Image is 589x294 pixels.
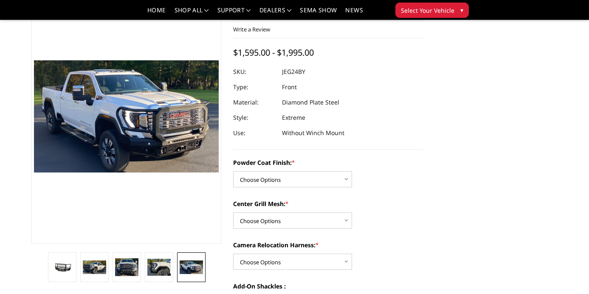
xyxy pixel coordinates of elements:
img: 2024-2025 GMC 2500-3500 - FT Series - Extreme Front Bumper [180,260,203,274]
dt: Style: [233,110,276,125]
dd: Extreme [282,110,305,125]
img: 2024-2025 GMC 2500-3500 - FT Series - Extreme Front Bumper [51,262,73,272]
a: SEMA Show [300,7,337,20]
a: News [345,7,363,20]
dd: Front [282,79,297,95]
img: 2024-2025 GMC 2500-3500 - FT Series - Extreme Front Bumper [83,260,106,274]
a: shop all [175,7,209,20]
dd: JEG24BY [282,64,305,79]
label: Add-On Shackles : [233,282,423,291]
a: Dealers [259,7,292,20]
dt: Type: [233,79,276,95]
img: 2024-2025 GMC 2500-3500 - FT Series - Extreme Front Bumper [115,258,138,277]
a: Write a Review [233,25,270,33]
label: Camera Relocation Harness: [233,240,423,249]
a: Home [147,7,166,20]
span: $1,595.00 - $1,995.00 [233,47,314,58]
label: Center Grill Mesh: [233,199,423,208]
label: Powder Coat Finish: [233,158,423,167]
img: 2024-2025 GMC 2500-3500 - FT Series - Extreme Front Bumper [147,259,170,276]
a: Support [217,7,251,20]
dd: Without Winch Mount [282,125,344,141]
iframe: Chat Widget [547,253,589,294]
span: ▾ [460,6,463,14]
dt: Material: [233,95,276,110]
dt: Use: [233,125,276,141]
dt: SKU: [233,64,276,79]
span: Select Your Vehicle [401,6,454,15]
dd: Diamond Plate Steel [282,95,339,110]
button: Select Your Vehicle [395,3,469,18]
